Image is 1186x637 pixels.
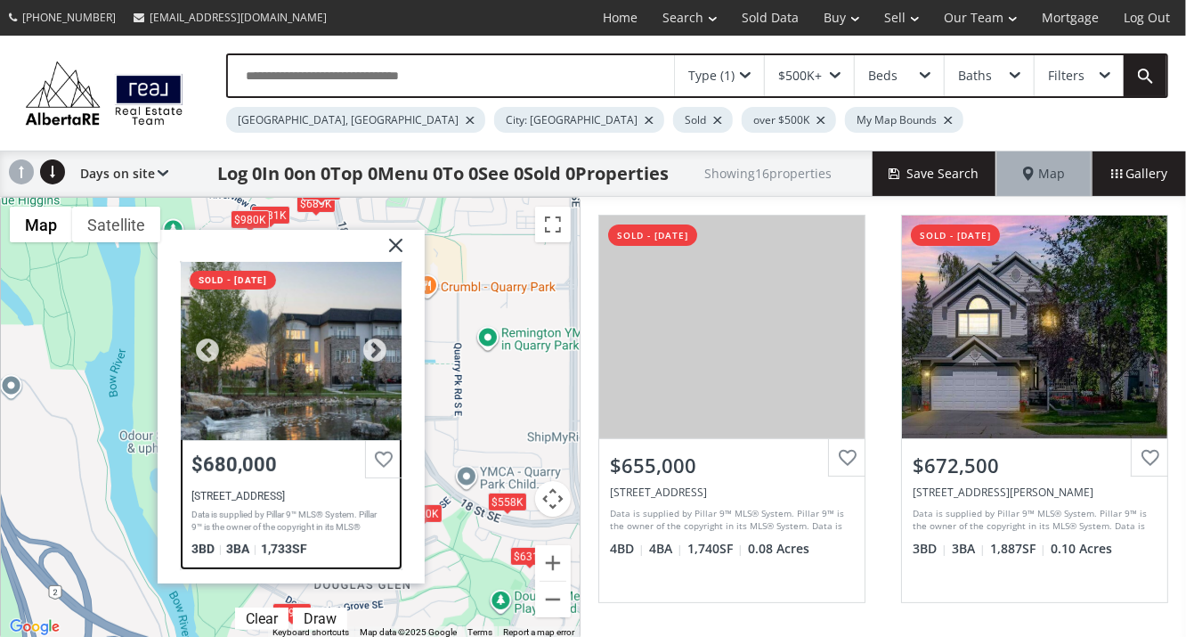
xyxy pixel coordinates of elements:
[913,452,1157,479] div: $672,500
[868,69,898,82] div: Beds
[535,481,571,517] button: Map camera controls
[1111,165,1167,183] span: Gallery
[742,107,836,133] div: over $500K
[181,262,402,440] div: 9 Quarry Gate SE, Calgary, AB T2C 5L4
[687,540,743,558] span: 1,740 SF
[488,493,527,511] div: $558K
[913,540,947,558] span: 3 BD
[191,542,222,556] span: 3 BD
[913,485,1157,500] div: 539 Douglas Glen Boulevard SE, Calgary, AB T2Z 2N1
[649,540,683,558] span: 4 BA
[494,107,664,133] div: City: [GEOGRAPHIC_DATA]
[226,107,485,133] div: [GEOGRAPHIC_DATA], [GEOGRAPHIC_DATA]
[873,151,997,196] button: Save Search
[688,69,735,82] div: Type (1)
[1092,151,1186,196] div: Gallery
[18,57,191,129] img: Logo
[610,485,854,500] div: 274 Quarry Park Boulevard SE, Calgary, AB T2C 5G3
[990,540,1046,558] span: 1,887 SF
[251,206,290,225] div: $781K
[272,603,312,622] div: $693K
[510,547,549,566] div: $631K
[1051,540,1112,558] span: 0.10 Acres
[535,207,571,242] button: Toggle fullscreen view
[72,207,160,242] button: Show satellite imagery
[191,509,386,535] div: Data is supplied by Pillar 9™ MLS® System. Pillar 9™ is the owner of the copyright in its MLS® Sy...
[296,193,336,212] div: $689K
[1023,165,1066,183] span: Map
[261,542,307,556] span: 1,733 SF
[191,453,391,476] div: $680,000
[748,540,809,558] span: 0.08 Acres
[610,507,849,534] div: Data is supplied by Pillar 9™ MLS® System. Pillar 9™ is the owner of the copyright in its MLS® Sy...
[610,452,854,479] div: $655,000
[218,161,670,186] h1: Log 0In 0on 0Top 0Menu 0To 0See 0Sold 0Properties
[226,542,256,556] span: 3 BA
[581,197,883,621] a: sold - [DATE]$655,000[STREET_ADDRESS]Data is supplied by Pillar 9™ MLS® System. Pillar 9™ is the ...
[125,1,336,34] a: [EMAIL_ADDRESS][DOMAIN_NAME]
[299,610,341,627] div: Draw
[883,197,1186,621] a: sold - [DATE]$672,500[STREET_ADDRESS][PERSON_NAME]Data is supplied by Pillar 9™ MLS® System. Pill...
[293,610,347,627] div: Click to draw.
[610,540,645,558] span: 4 BD
[22,10,116,25] span: [PHONE_NUMBER]
[367,230,411,274] img: x.svg
[302,181,341,200] div: $641K
[705,167,833,180] h2: Showing 16 properties
[1048,69,1084,82] div: Filters
[467,627,492,637] a: Terms
[535,545,571,581] button: Zoom in
[191,490,391,502] div: 9 Quarry Gate SE, Calgary, AB T2C 5L4
[913,507,1152,534] div: Data is supplied by Pillar 9™ MLS® System. Pillar 9™ is the owner of the copyright in its MLS® Sy...
[241,610,282,627] div: Clear
[180,261,402,570] a: sold - [DATE]$680,000[STREET_ADDRESS]Data is supplied by Pillar 9™ MLS® System. Pillar 9™ is the ...
[958,69,992,82] div: Baths
[360,627,457,637] span: Map data ©2025 Google
[778,69,822,82] div: $500K+
[997,151,1092,196] div: Map
[71,151,168,196] div: Days on site
[535,582,571,617] button: Zoom out
[845,107,963,133] div: My Map Bounds
[10,207,72,242] button: Show street map
[952,540,986,558] span: 3 BA
[235,610,288,627] div: Click to clear.
[673,107,733,133] div: Sold
[190,271,276,290] div: sold - [DATE]
[503,627,574,637] a: Report a map error
[150,10,327,25] span: [EMAIL_ADDRESS][DOMAIN_NAME]
[231,209,270,228] div: $980K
